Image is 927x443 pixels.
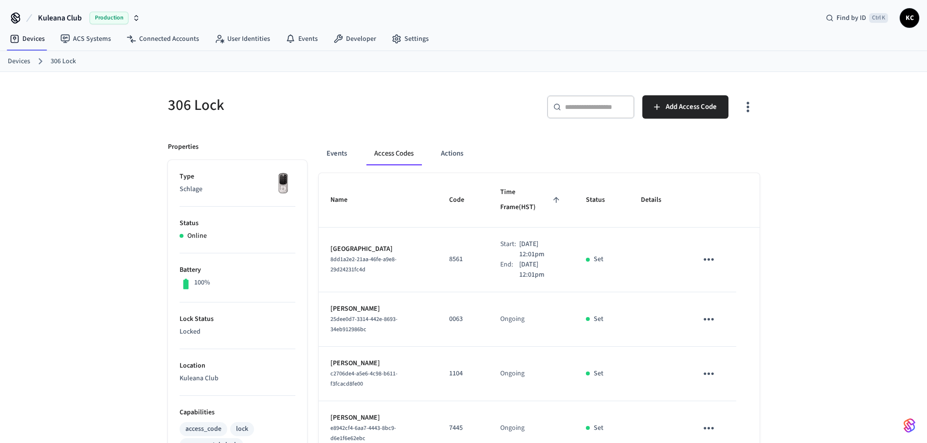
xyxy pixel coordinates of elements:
[326,30,384,48] a: Developer
[500,239,520,260] div: Start:
[594,314,603,324] p: Set
[900,8,919,28] button: KC
[180,408,295,418] p: Capabilities
[519,239,563,260] p: [DATE] 12:01pm
[384,30,436,48] a: Settings
[51,56,76,67] a: 306 Lock
[168,95,458,115] h5: 306 Lock
[185,424,221,434] div: access_code
[194,278,210,288] p: 100%
[319,142,760,165] div: ant example
[433,142,471,165] button: Actions
[278,30,326,48] a: Events
[180,172,295,182] p: Type
[366,142,421,165] button: Access Codes
[207,30,278,48] a: User Identities
[449,369,477,379] p: 1104
[187,231,207,241] p: Online
[180,327,295,337] p: Locked
[180,314,295,324] p: Lock Status
[594,423,603,433] p: Set
[8,56,30,67] a: Devices
[642,95,728,119] button: Add Access Code
[168,142,199,152] p: Properties
[500,185,563,215] span: Time Frame(HST)
[869,13,888,23] span: Ctrl K
[449,423,477,433] p: 7445
[2,30,53,48] a: Devices
[818,9,896,27] div: Find by IDCtrl K
[519,260,563,280] p: [DATE] 12:01pm
[500,260,520,280] div: End:
[330,358,426,369] p: [PERSON_NAME]
[330,315,398,334] span: 25dee0d7-3314-442e-8693-34eb912986bc
[904,418,915,433] img: SeamLogoGradient.69752ec5.svg
[594,369,603,379] p: Set
[330,255,397,274] span: 8dd1a2e2-21aa-46fe-a9e8-29d24231fc4d
[330,370,398,388] span: c2706de4-a5e6-4c98-b611-f3fcacd8fe00
[180,373,295,384] p: Kuleana Club
[38,12,82,24] span: Kuleana Club
[489,292,575,347] td: Ongoing
[901,9,918,27] span: KC
[53,30,119,48] a: ACS Systems
[236,424,248,434] div: lock
[180,361,295,371] p: Location
[330,193,360,208] span: Name
[319,142,355,165] button: Events
[586,193,618,208] span: Status
[489,347,575,401] td: Ongoing
[330,244,426,254] p: [GEOGRAPHIC_DATA]
[330,413,426,423] p: [PERSON_NAME]
[449,254,477,265] p: 8561
[180,265,295,275] p: Battery
[836,13,866,23] span: Find by ID
[330,424,396,443] span: e8942cf4-6aa7-4443-8bc9-d6e1f6e62ebc
[90,12,128,24] span: Production
[271,172,295,196] img: Yale Assure Touchscreen Wifi Smart Lock, Satin Nickel, Front
[449,193,477,208] span: Code
[180,218,295,229] p: Status
[449,314,477,324] p: 0063
[641,193,674,208] span: Details
[180,184,295,195] p: Schlage
[666,101,717,113] span: Add Access Code
[594,254,603,265] p: Set
[119,30,207,48] a: Connected Accounts
[330,304,426,314] p: [PERSON_NAME]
